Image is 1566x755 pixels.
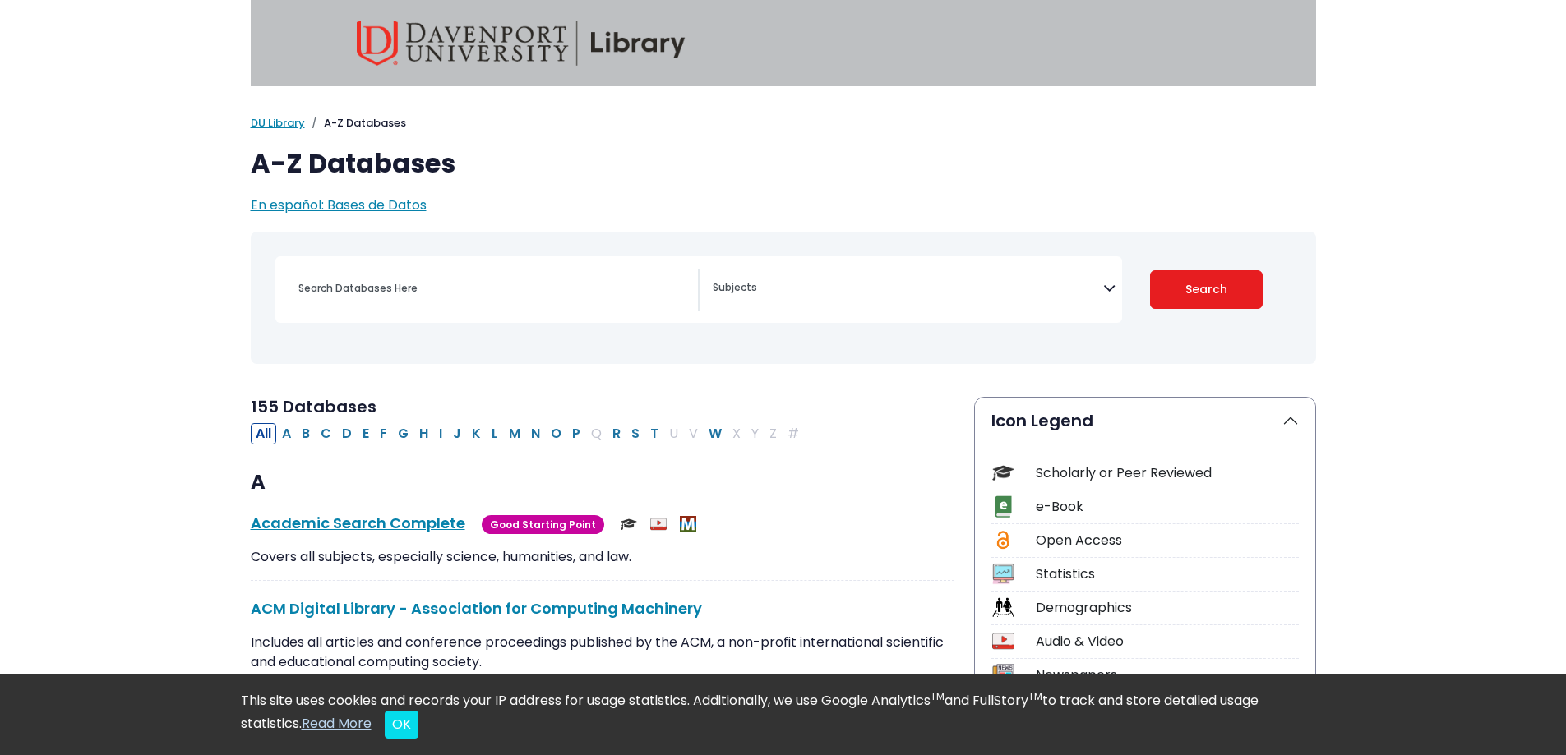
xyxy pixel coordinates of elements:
button: Filter Results F [375,423,392,444]
nav: Search filters [251,232,1316,364]
img: Icon Audio & Video [992,630,1014,652]
div: Open Access [1036,531,1299,550]
sup: TM [931,689,945,703]
img: MeL (Michigan electronic Library) [680,516,696,532]
input: Search database by title or keyword [289,276,698,300]
button: Filter Results W [704,423,727,444]
img: Icon Open Access [993,529,1014,551]
span: 155 Databases [251,395,376,418]
img: Icon e-Book [992,495,1014,518]
a: Academic Search Complete [251,513,465,533]
img: Icon Newspapers [992,664,1014,686]
img: Audio & Video [650,516,667,532]
button: Filter Results I [434,423,447,444]
div: Scholarly or Peer Reviewed [1036,463,1299,483]
button: Filter Results B [297,423,315,444]
button: Filter Results K [467,423,486,444]
a: Read More [302,714,372,733]
button: Filter Results E [358,423,374,444]
p: Includes all articles and conference proceedings published by the ACM, a non-profit international... [251,633,954,692]
a: En español: Bases de Datos [251,196,427,214]
div: Statistics [1036,564,1299,584]
button: Filter Results J [448,423,466,444]
div: Newspapers [1036,665,1299,685]
button: Filter Results M [504,423,525,444]
a: ACM Digital Library - Association for Computing Machinery [251,598,702,619]
button: Filter Results H [414,423,433,444]
h3: A [251,471,954,495]
sup: TM [1028,689,1042,703]
p: Covers all subjects, especially science, humanities, and law. [251,547,954,567]
button: Filter Results A [277,423,296,444]
button: Filter Results P [567,423,585,444]
img: Icon Demographics [992,596,1014,619]
button: Icon Legend [975,398,1315,444]
span: Good Starting Point [482,515,604,534]
button: Filter Results D [337,423,357,444]
button: Filter Results T [645,423,663,444]
button: Filter Results G [393,423,413,444]
h1: A-Z Databases [251,148,1316,179]
button: Filter Results R [607,423,626,444]
div: Audio & Video [1036,632,1299,651]
img: Icon Statistics [992,563,1014,585]
button: All [251,423,276,444]
button: Submit for Search Results [1150,270,1263,309]
div: This site uses cookies and records your IP address for usage statistics. Additionally, we use Goo... [241,691,1326,739]
button: Filter Results O [546,423,566,444]
div: Demographics [1036,598,1299,618]
button: Filter Results S [626,423,644,444]
textarea: Search [713,283,1103,296]
div: e-Book [1036,497,1299,517]
button: Filter Results N [526,423,545,444]
button: Close [385,711,418,739]
button: Filter Results C [316,423,336,444]
div: Alpha-list to filter by first letter of database name [251,423,806,442]
img: Scholarly or Peer Reviewed [621,516,637,532]
nav: breadcrumb [251,115,1316,131]
li: A-Z Databases [305,115,406,131]
button: Filter Results L [487,423,503,444]
a: DU Library [251,115,305,131]
img: Icon Scholarly or Peer Reviewed [992,462,1014,484]
img: Davenport University Library [357,21,686,66]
